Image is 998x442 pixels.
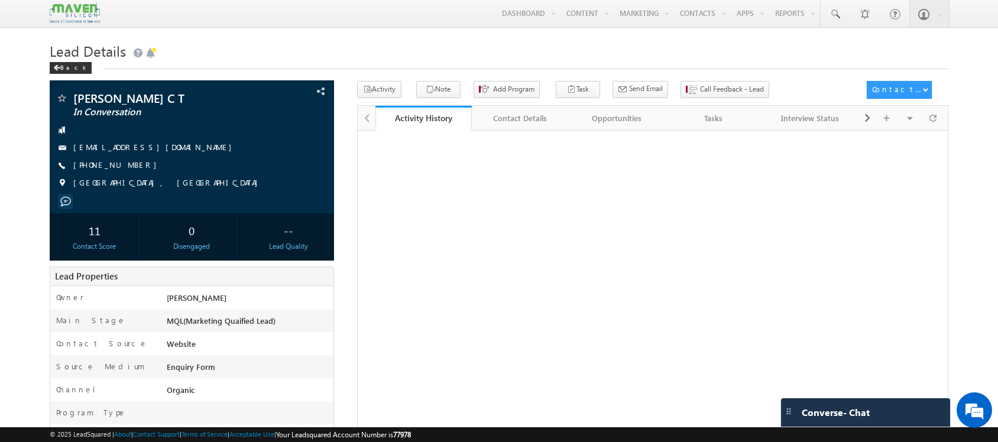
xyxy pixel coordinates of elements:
div: Enquiry Form [164,361,333,378]
button: Add Program [474,81,540,98]
div: Disengaged [150,241,234,252]
button: Activity [357,81,401,98]
div: Back [50,62,92,74]
span: Your Leadsquared Account Number is [276,430,411,439]
span: 77978 [393,430,411,439]
button: Send Email [613,81,668,98]
div: Opportunities [578,111,655,125]
div: Tasks [675,111,751,125]
span: Call Feedback - Lead [700,84,764,95]
a: Activity History [375,106,472,131]
span: Converse - Chat [802,407,870,418]
button: Task [556,81,600,98]
span: [PERSON_NAME] C T [73,92,250,104]
a: Back [50,61,98,71]
a: Tasks [665,106,762,131]
a: Contact Details [472,106,569,131]
button: Note [416,81,461,98]
div: Contact Score [53,241,136,252]
span: [PHONE_NUMBER] [73,160,163,171]
a: Interview Status [762,106,859,131]
div: Activity History [384,112,464,123]
span: In Conversation [73,106,250,118]
span: Send Email [629,83,663,94]
button: Contact Actions [867,81,932,99]
button: Call Feedback - Lead [681,81,769,98]
div: Contact Details [481,111,558,125]
div: Interview Status [772,111,848,125]
label: Program Type [56,407,127,418]
div: 0 [150,219,234,241]
div: MQL(Marketing Quaified Lead) [164,315,333,331]
div: Contact Actions [872,84,922,95]
img: Custom Logo [50,3,99,24]
span: Add Program [493,84,534,95]
span: © 2025 LeadSquared | | | | | [50,429,411,440]
div: Organic [164,384,333,401]
div: -- [247,219,330,241]
img: carter-drag [784,407,793,416]
a: [EMAIL_ADDRESS][DOMAIN_NAME] [73,142,238,152]
a: Contact Support [133,430,180,438]
a: Acceptable Use [229,430,274,438]
span: [PERSON_NAME] [167,292,226,303]
span: Lead Properties [55,270,118,282]
a: About [114,430,131,438]
label: Owner [56,292,84,303]
label: Source Medium [56,361,145,372]
div: Lead Quality [247,241,330,252]
div: Website [164,338,333,355]
label: Main Stage [56,315,126,326]
span: Lead Details [50,41,126,60]
div: 11 [53,219,136,241]
span: [GEOGRAPHIC_DATA], [GEOGRAPHIC_DATA] [73,177,264,189]
label: Channel [56,384,105,395]
a: Opportunities [569,106,666,131]
label: Contact Source [56,338,148,349]
a: Terms of Service [182,430,228,438]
